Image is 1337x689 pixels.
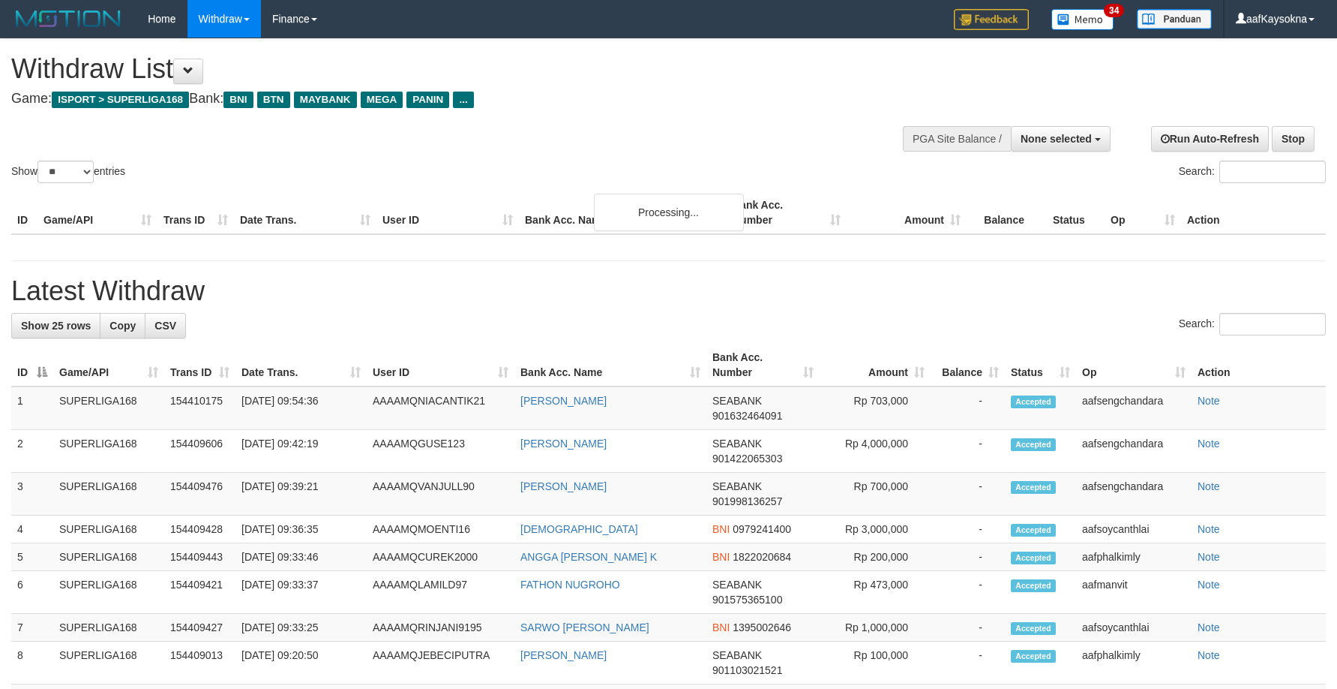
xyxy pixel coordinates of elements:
th: Game/API: activate to sort column ascending [53,344,164,387]
select: Showentries [37,161,94,183]
td: AAAAMQLAMILD97 [367,571,514,614]
td: Rp 200,000 [820,543,931,571]
span: Show 25 rows [21,320,91,332]
a: Note [1198,480,1220,492]
td: Rp 100,000 [820,642,931,684]
td: Rp 3,000,000 [820,516,931,543]
th: Date Trans.: activate to sort column ascending [235,344,367,387]
td: [DATE] 09:33:37 [235,571,367,614]
span: Accepted [1011,481,1056,494]
th: Balance [967,191,1047,234]
span: ISPORT > SUPERLIGA168 [52,92,189,108]
button: None selected [1011,126,1111,152]
td: AAAAMQGUSE123 [367,430,514,473]
span: BNI [712,523,730,535]
span: None selected [1021,133,1092,145]
span: SEABANK [712,480,762,492]
td: [DATE] 09:42:19 [235,430,367,473]
span: Accepted [1011,650,1056,663]
th: ID [11,191,37,234]
span: BNI [712,621,730,633]
td: Rp 700,000 [820,473,931,516]
td: [DATE] 09:20:50 [235,642,367,684]
span: Copy 901632464091 to clipboard [712,410,782,422]
th: Status: activate to sort column ascending [1005,344,1076,387]
h4: Game: Bank: [11,92,877,107]
span: Copy 1822020684 to clipboard [733,551,791,563]
a: Note [1198,649,1220,661]
th: Bank Acc. Name: activate to sort column ascending [514,344,706,387]
td: 154409013 [164,642,235,684]
div: Processing... [594,194,744,231]
td: 1 [11,387,53,430]
td: Rp 4,000,000 [820,430,931,473]
td: 154409421 [164,571,235,614]
td: aafphalkimly [1076,642,1192,684]
span: BTN [257,92,290,108]
td: AAAAMQNIACANTIK21 [367,387,514,430]
td: SUPERLIGA168 [53,642,164,684]
td: 154409606 [164,430,235,473]
td: SUPERLIGA168 [53,387,164,430]
td: SUPERLIGA168 [53,543,164,571]
a: Note [1198,551,1220,563]
td: AAAAMQJEBECIPUTRA [367,642,514,684]
td: - [931,430,1005,473]
td: 4 [11,516,53,543]
a: Note [1198,438,1220,450]
a: ANGGA [PERSON_NAME] K [520,551,657,563]
span: SEABANK [712,395,762,407]
td: AAAAMQVANJULL90 [367,473,514,516]
span: Accepted [1011,622,1056,635]
td: [DATE] 09:33:25 [235,614,367,642]
span: BNI [712,551,730,563]
span: MEGA [361,92,403,108]
input: Search: [1219,161,1326,183]
td: SUPERLIGA168 [53,614,164,642]
td: aafsengchandara [1076,430,1192,473]
td: 6 [11,571,53,614]
span: 34 [1104,4,1124,17]
span: Copy 1395002646 to clipboard [733,621,791,633]
a: [PERSON_NAME] [520,649,607,661]
span: Accepted [1011,524,1056,537]
span: Accepted [1011,438,1056,451]
th: Bank Acc. Number: activate to sort column ascending [706,344,820,387]
td: 154410175 [164,387,235,430]
span: Accepted [1011,396,1056,408]
th: Status [1047,191,1105,234]
a: [DEMOGRAPHIC_DATA] [520,523,638,535]
td: - [931,571,1005,614]
h1: Latest Withdraw [11,276,1326,306]
td: SUPERLIGA168 [53,473,164,516]
td: aafphalkimly [1076,543,1192,571]
td: - [931,614,1005,642]
td: aafmanvit [1076,571,1192,614]
td: - [931,473,1005,516]
th: Date Trans. [234,191,376,234]
td: Rp 703,000 [820,387,931,430]
a: Note [1198,395,1220,407]
a: [PERSON_NAME] [520,395,607,407]
th: ID: activate to sort column descending [11,344,53,387]
td: 8 [11,642,53,684]
td: 154409427 [164,614,235,642]
td: aafsengchandara [1076,473,1192,516]
td: SUPERLIGA168 [53,430,164,473]
img: MOTION_logo.png [11,8,125,30]
th: Op [1105,191,1181,234]
input: Search: [1219,313,1326,335]
td: [DATE] 09:39:21 [235,473,367,516]
img: panduan.png [1137,9,1212,29]
th: Amount: activate to sort column ascending [820,344,931,387]
td: 5 [11,543,53,571]
a: Stop [1272,126,1315,152]
label: Show entries [11,161,125,183]
th: Amount [847,191,967,234]
span: Copy 901422065303 to clipboard [712,453,782,465]
td: AAAAMQRINJANI9195 [367,614,514,642]
td: aafsoycanthlai [1076,614,1192,642]
a: Copy [100,313,145,338]
td: AAAAMQMOENTI16 [367,516,514,543]
span: Copy 0979241400 to clipboard [733,523,791,535]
